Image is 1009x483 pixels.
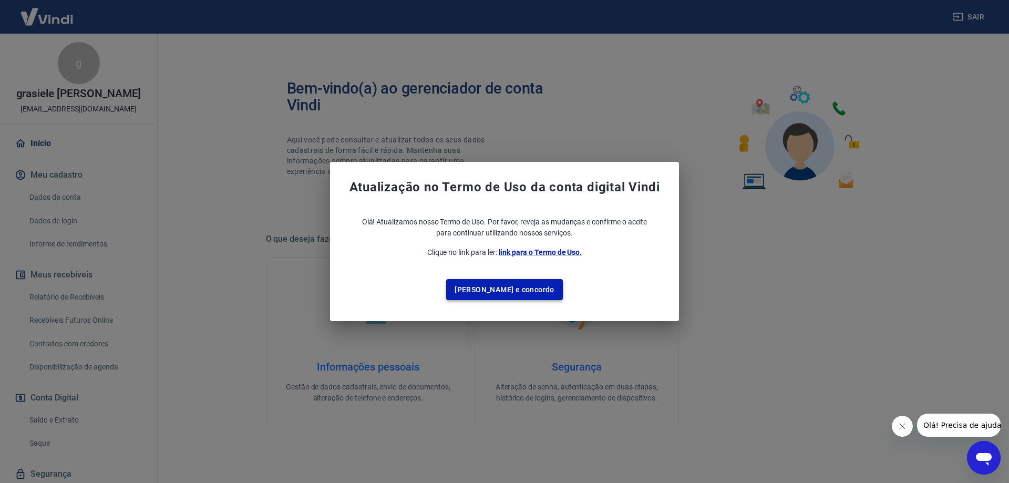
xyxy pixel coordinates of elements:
span: Atualização no Termo de Uso da conta digital Vindi [334,179,675,196]
iframe: Mensagem da empresa [917,414,1001,437]
iframe: Botão para abrir a janela de mensagens [967,441,1001,475]
p: Olá! Atualizamos nosso Termo de Uso. Por favor, reveja as mudanças e confirme o aceite para conti... [334,217,675,239]
a: link para o Termo de Uso. [499,248,582,256]
p: Clique no link para ler: [334,247,675,258]
span: Olá! Precisa de ajuda? [6,7,88,16]
iframe: Fechar mensagem [892,416,913,437]
button: [PERSON_NAME] e concordo [446,279,563,301]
